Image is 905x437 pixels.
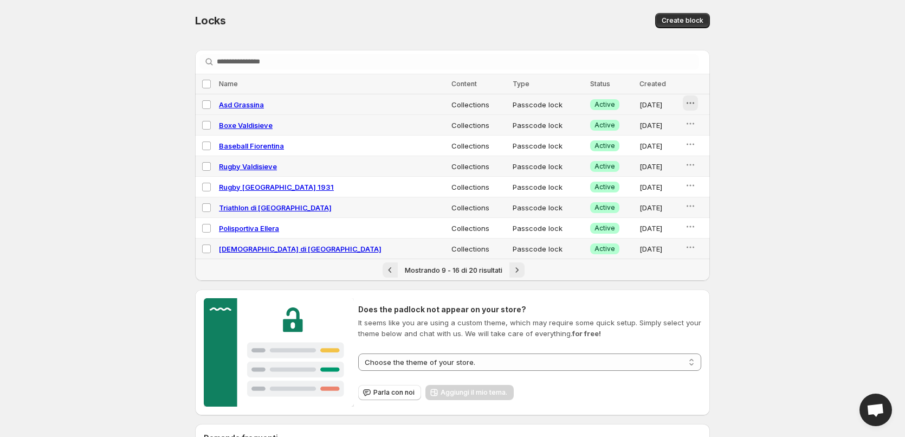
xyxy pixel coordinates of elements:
a: Rugby [GEOGRAPHIC_DATA] 1931 [219,183,334,191]
td: Collections [448,136,509,156]
td: Collections [448,94,509,115]
a: Boxe Valdisieve [219,121,273,130]
span: Active [594,142,615,150]
nav: Pagination [195,259,710,281]
td: Passcode lock [509,197,587,218]
td: Passcode lock [509,218,587,239]
td: Collections [448,115,509,136]
span: Active [594,183,615,191]
span: Locks [195,14,226,27]
a: Triathlon di [GEOGRAPHIC_DATA] [219,203,332,212]
td: Passcode lock [509,156,587,177]
td: Collections [448,239,509,259]
td: Collections [448,177,509,197]
span: Active [594,245,615,253]
button: Previous [383,262,398,278]
a: Open chat [859,394,892,426]
span: Content [451,80,477,88]
span: Type [513,80,529,88]
a: [DEMOGRAPHIC_DATA] di [GEOGRAPHIC_DATA] [219,245,382,253]
a: Polisportiva Ellera [219,224,279,233]
td: Collections [448,156,509,177]
td: [DATE] [636,156,682,177]
span: Active [594,203,615,212]
button: Create block [655,13,710,28]
td: Passcode lock [509,115,587,136]
td: [DATE] [636,218,682,239]
button: Parla con noi [358,385,421,400]
a: Rugby Valdisieve [219,162,277,171]
img: Customer support [204,298,354,407]
button: Next [509,262,525,278]
td: Passcode lock [509,136,587,156]
td: [DATE] [636,94,682,115]
td: [DATE] [636,177,682,197]
td: Collections [448,197,509,218]
p: It seems like you are using a custom theme, which may require some quick setup. Simply select you... [358,317,701,339]
span: Status [590,80,610,88]
a: Asd Grassina [219,100,264,109]
td: [DATE] [636,197,682,218]
span: Mostrando 9 - 16 di 20 risultati [405,266,502,274]
td: Collections [448,218,509,239]
h2: Does the padlock not appear on your store? [358,304,701,315]
span: Parla con noi [373,388,415,397]
span: Active [594,162,615,171]
span: Active [594,121,615,130]
span: Created [639,80,666,88]
td: Passcode lock [509,94,587,115]
strong: for free! [572,329,601,338]
span: Active [594,100,615,109]
span: Active [594,224,615,233]
span: Name [219,80,238,88]
td: Passcode lock [509,239,587,259]
td: Passcode lock [509,177,587,197]
span: Create block [662,16,703,25]
td: [DATE] [636,136,682,156]
a: Baseball Fiorentina [219,142,284,150]
td: [DATE] [636,239,682,259]
td: [DATE] [636,115,682,136]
